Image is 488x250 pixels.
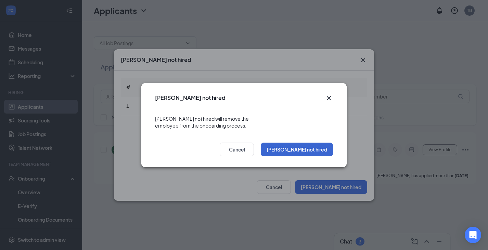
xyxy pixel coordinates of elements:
[220,143,254,156] button: Cancel
[261,143,333,156] button: [PERSON_NAME] not hired
[325,94,333,102] svg: Cross
[155,94,226,102] h3: [PERSON_NAME] not hired
[155,108,333,136] div: [PERSON_NAME] not hired will remove the employee from the onboarding process.
[325,94,333,102] button: Close
[465,227,481,243] div: Open Intercom Messenger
